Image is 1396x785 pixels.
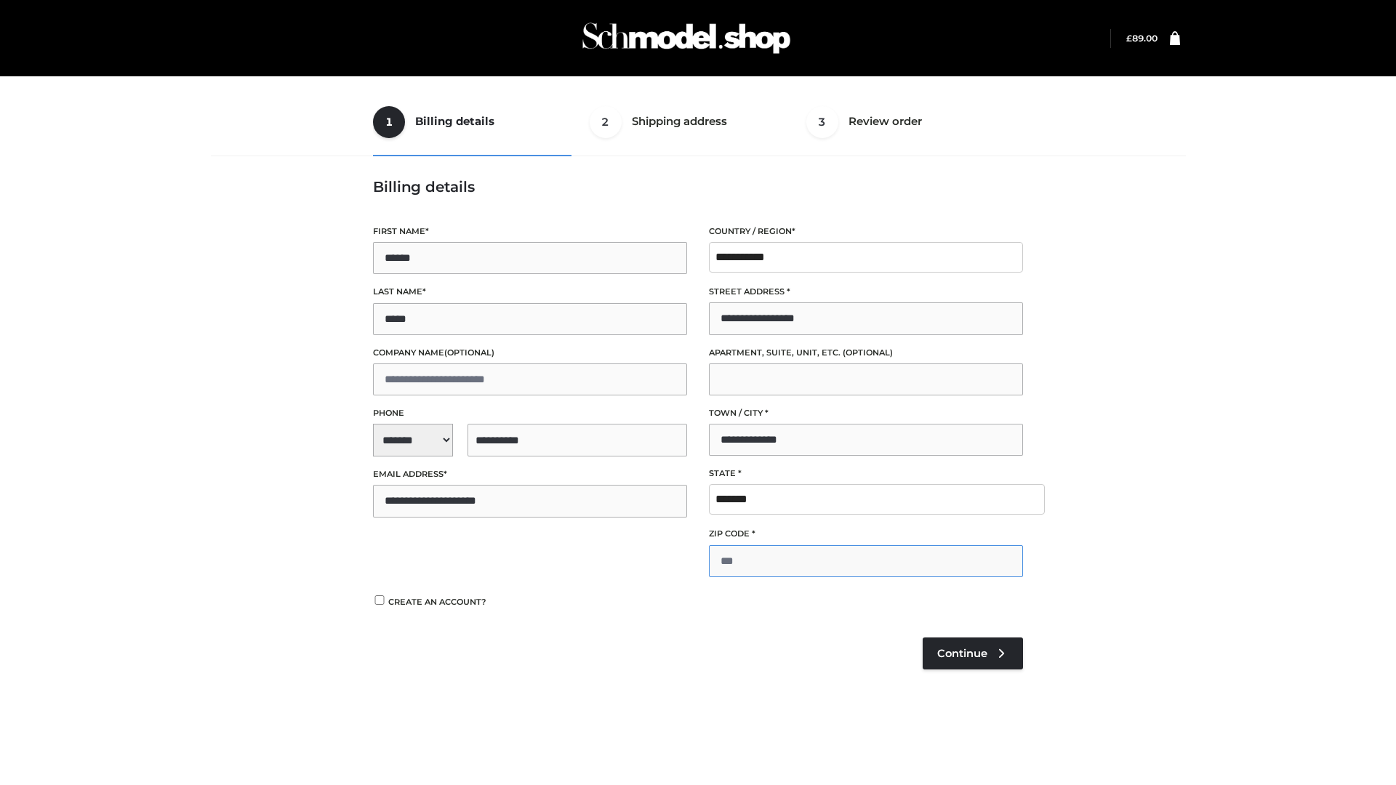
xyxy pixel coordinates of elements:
span: £ [1126,33,1132,44]
bdi: 89.00 [1126,33,1158,44]
input: Create an account? [373,595,386,605]
label: Company name [373,346,687,360]
h3: Billing details [373,178,1023,196]
label: Phone [373,406,687,420]
a: £89.00 [1126,33,1158,44]
label: ZIP Code [709,527,1023,541]
label: Email address [373,467,687,481]
label: Last name [373,285,687,299]
label: Apartment, suite, unit, etc. [709,346,1023,360]
label: Country / Region [709,225,1023,238]
span: (optional) [843,347,893,358]
img: Schmodel Admin 964 [577,9,795,67]
label: Town / City [709,406,1023,420]
span: (optional) [444,347,494,358]
label: First name [373,225,687,238]
label: State [709,467,1023,480]
span: Create an account? [388,597,486,607]
a: Continue [923,637,1023,669]
span: Continue [937,647,987,660]
label: Street address [709,285,1023,299]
